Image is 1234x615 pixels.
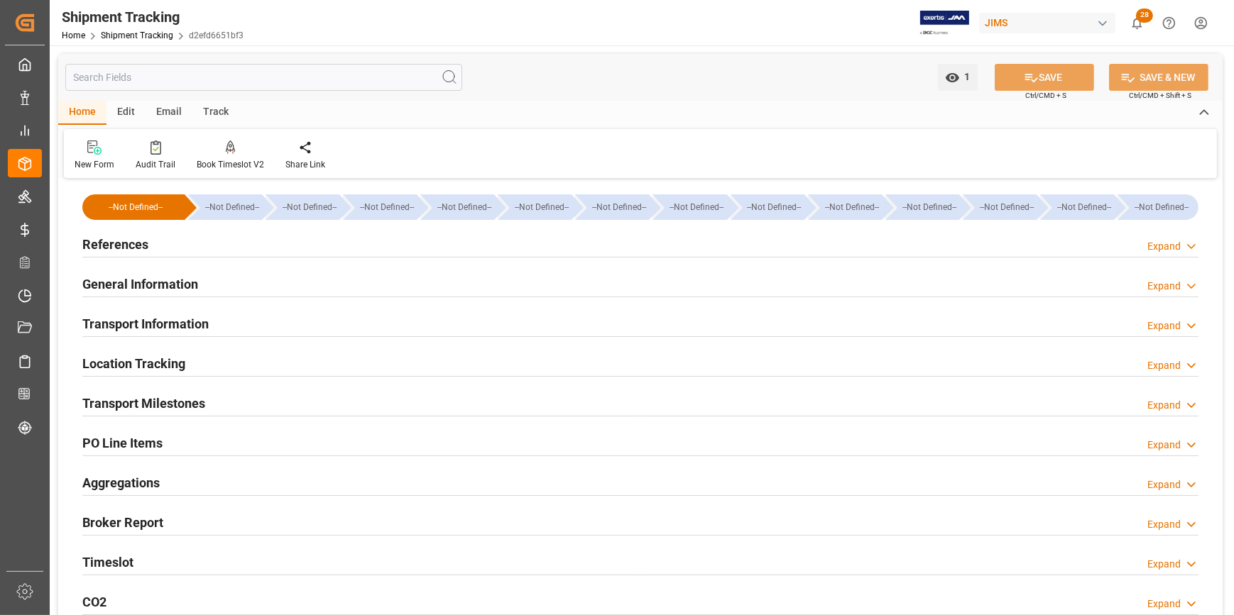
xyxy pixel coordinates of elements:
[1147,279,1181,294] div: Expand
[97,194,175,220] div: --Not Defined--
[1147,557,1181,572] div: Expand
[1109,64,1208,91] button: SAVE & NEW
[1147,358,1181,373] div: Expand
[82,394,205,413] h2: Transport Milestones
[82,275,198,294] h2: General Information
[1147,438,1181,453] div: Expand
[343,194,417,220] div: --Not Defined--
[435,194,494,220] div: --Not Defined--
[885,194,959,220] div: --Not Defined--
[65,64,462,91] input: Search Fields
[62,6,244,28] div: Shipment Tracking
[75,158,114,171] div: New Form
[1132,194,1191,220] div: --Not Defined--
[82,314,209,333] h2: Transport Information
[1147,318,1181,333] div: Expand
[82,513,163,532] h2: Broker Report
[192,101,239,125] div: Track
[808,194,882,220] div: --Not Defined--
[960,71,971,82] span: 1
[58,101,107,125] div: Home
[197,158,264,171] div: Book Timeslot V2
[1136,9,1153,23] span: 28
[512,194,572,220] div: --Not Defined--
[1118,194,1198,220] div: --Not Defined--
[1147,597,1181,611] div: Expand
[420,194,494,220] div: --Not Defined--
[653,194,726,220] div: --Not Defined--
[1147,477,1181,492] div: Expand
[920,11,969,35] img: Exertis%20JAM%20-%20Email%20Logo.jpg_1722504956.jpg
[1040,194,1114,220] div: --Not Defined--
[357,194,417,220] div: --Not Defined--
[1147,398,1181,413] div: Expand
[963,194,1037,220] div: --Not Defined--
[82,194,185,220] div: --Not Defined--
[822,194,882,220] div: --Not Defined--
[107,101,146,125] div: Edit
[136,158,175,171] div: Audit Trail
[938,64,978,91] button: open menu
[285,158,325,171] div: Share Link
[745,194,804,220] div: --Not Defined--
[977,194,1037,220] div: --Not Defined--
[1147,239,1181,254] div: Expand
[979,13,1115,33] div: JIMS
[1121,7,1153,39] button: show 28 new notifications
[979,9,1121,36] button: JIMS
[575,194,649,220] div: --Not Defined--
[188,194,262,220] div: --Not Defined--
[1147,517,1181,532] div: Expand
[101,31,173,40] a: Shipment Tracking
[266,194,339,220] div: --Not Defined--
[82,235,148,254] h2: References
[280,194,339,220] div: --Not Defined--
[667,194,726,220] div: --Not Defined--
[62,31,85,40] a: Home
[1054,194,1114,220] div: --Not Defined--
[146,101,192,125] div: Email
[589,194,649,220] div: --Not Defined--
[1153,7,1185,39] button: Help Center
[202,194,262,220] div: --Not Defined--
[1129,90,1191,101] span: Ctrl/CMD + Shift + S
[82,433,163,453] h2: PO Line Items
[82,553,133,572] h2: Timeslot
[731,194,804,220] div: --Not Defined--
[82,592,107,611] h2: CO2
[82,473,160,492] h2: Aggregations
[82,354,185,373] h2: Location Tracking
[1025,90,1066,101] span: Ctrl/CMD + S
[900,194,959,220] div: --Not Defined--
[995,64,1094,91] button: SAVE
[498,194,572,220] div: --Not Defined--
